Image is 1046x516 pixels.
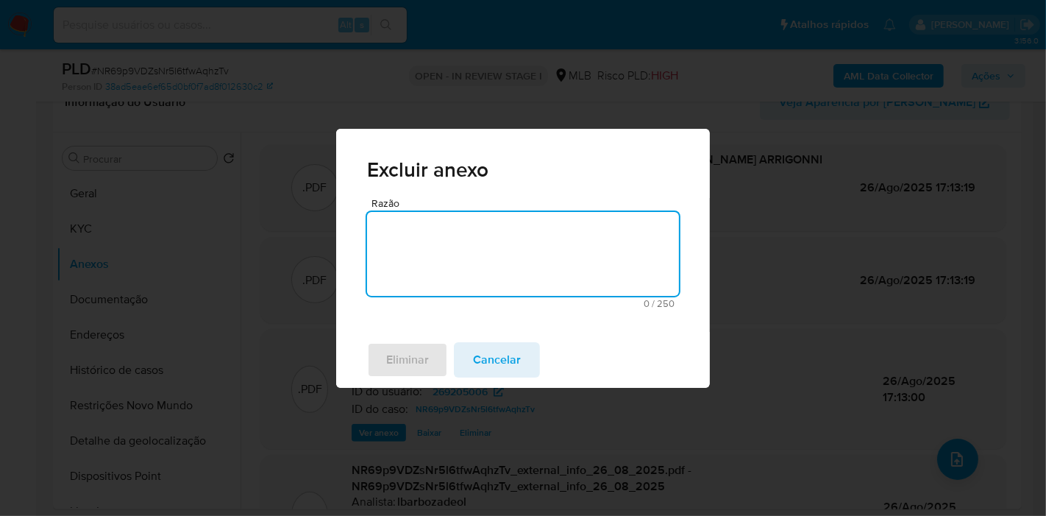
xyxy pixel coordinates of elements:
span: Cancelar [473,344,521,376]
button: cancel.action [454,342,540,378]
span: Excluir anexo [367,160,679,180]
div: Excluir anexo [336,129,710,388]
span: Máximo de 250 caracteres [371,299,675,308]
textarea: Razão [367,212,679,296]
span: Razão [371,198,683,209]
